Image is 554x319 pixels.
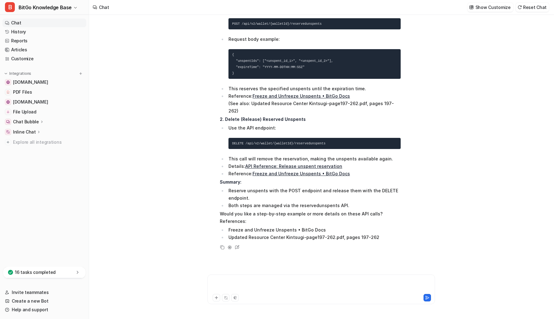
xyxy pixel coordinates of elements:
[253,93,350,99] a: Freeze and Unfreeze Unspents • BitGo Docs
[227,85,401,92] li: This reserves the specified unspents until the expiration time.
[2,98,86,106] a: developers.bitgo.com[DOMAIN_NAME]
[227,226,401,234] li: Freeze and Unfreeze Unspents • BitGo Docs
[5,2,15,12] span: B
[13,99,48,105] span: [DOMAIN_NAME]
[13,129,36,135] p: Inline Chat
[2,138,86,147] a: Explore all integrations
[220,117,306,122] strong: 2. Delete (Release) Reserved Unspents
[6,130,10,134] img: Inline Chat
[516,3,549,12] button: Reset Chat
[2,19,86,27] a: Chat
[6,90,10,94] img: PDF Files
[6,110,10,114] img: File Upload
[2,36,86,45] a: Reports
[475,4,511,11] p: Show Customize
[469,5,474,10] img: customize
[253,171,350,176] a: Freeze and Unfreeze Unspents • BitGo Docs
[9,71,31,76] p: Integrations
[15,269,56,275] p: 16 tasks completed
[2,297,86,305] a: Create a new Bot
[227,36,401,79] li: Request body example:
[2,305,86,314] a: Help and support
[13,109,36,115] span: File Upload
[79,71,83,76] img: menu_add.svg
[227,92,401,115] li: Reference: (See also: Updated Resource Center Kintsugi-page197-262.pdf, pages 197-262)
[227,187,401,202] li: Reserve unspents with the POST endpoint and release them with the DELETE endpoint.
[232,22,322,26] code: POST /api/v2/wallet/{walletId}/reservedunspents
[227,155,401,163] li: This call will remove the reservation, making the unspents available again.
[232,142,326,145] code: DELETE /api/v2/wallet/{walletId}/reservedunspents
[13,137,84,147] span: Explore all integrations
[518,5,522,10] img: reset
[6,100,10,104] img: developers.bitgo.com
[6,120,10,124] img: Chat Bubble
[99,4,109,11] div: Chat
[19,3,72,12] span: BitGo Knowledge Base
[13,119,39,125] p: Chat Bubble
[220,179,241,185] strong: Summary:
[227,234,401,241] li: Updated Resource Center Kintsugi-page197-262.pdf, pages 197-262
[2,288,86,297] a: Invite teammates
[227,163,401,170] li: Details:
[2,28,86,36] a: History
[2,108,86,116] a: File UploadFile Upload
[2,78,86,87] a: www.bitgo.com[DOMAIN_NAME]
[13,79,48,85] span: [DOMAIN_NAME]
[2,45,86,54] a: Articles
[13,89,32,95] span: PDF Files
[232,53,333,75] code: { "unspentIds": ["<unspent_id_1>", "<unspent_id_2>"], "expireTime": "YYYY-MM-DDTHH:MM:SSZ" }
[227,202,401,209] li: Both steps are managed via the reservedunspents API.
[467,3,513,12] button: Show Customize
[220,210,401,225] p: Would you like a step-by-step example or more details on these API calls? References:
[245,164,342,169] a: API Reference: Release unspent reservation
[5,139,11,145] img: explore all integrations
[227,5,401,29] li: Use the API endpoint:
[6,80,10,84] img: www.bitgo.com
[227,170,401,177] li: Reference:
[227,124,401,149] li: Use the API endpoint:
[2,70,33,77] button: Integrations
[2,88,86,96] a: PDF FilesPDF Files
[4,71,8,76] img: expand menu
[2,54,86,63] a: Customize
